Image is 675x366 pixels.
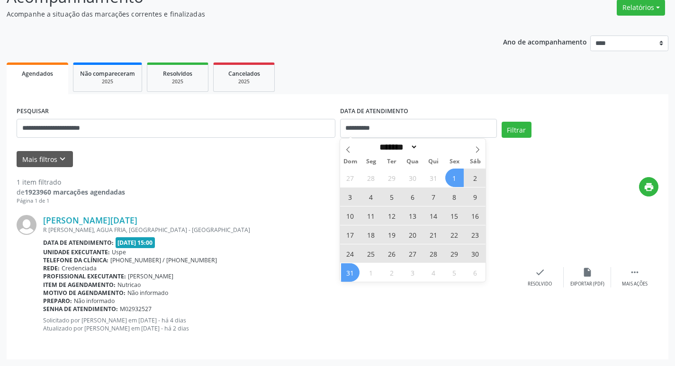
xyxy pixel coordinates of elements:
button: Filtrar [502,122,531,138]
div: Página 1 de 1 [17,197,125,205]
div: R [PERSON_NAME], AGUA FRIA, [GEOGRAPHIC_DATA] - [GEOGRAPHIC_DATA] [43,226,516,234]
span: Agosto 30, 2025 [466,244,485,263]
span: Qua [402,159,423,165]
div: 2025 [220,78,268,85]
div: Resolvido [528,281,552,287]
p: Ano de acompanhamento [503,36,587,47]
span: Julho 28, 2025 [362,169,380,187]
div: 2025 [80,78,135,85]
span: Qui [423,159,444,165]
a: [PERSON_NAME][DATE] [43,215,137,225]
span: Dom [340,159,361,165]
span: Agosto 19, 2025 [383,225,401,244]
span: Agosto 20, 2025 [404,225,422,244]
span: Agosto 24, 2025 [341,244,360,263]
span: Sex [444,159,465,165]
i: check [535,267,545,277]
span: Agosto 21, 2025 [424,225,443,244]
b: Senha de atendimento: [43,305,118,313]
span: Agosto 27, 2025 [404,244,422,263]
div: Exportar (PDF) [570,281,604,287]
span: Agosto 18, 2025 [362,225,380,244]
span: [DATE] 15:00 [116,237,155,248]
button: Mais filtroskeyboard_arrow_down [17,151,73,168]
b: Telefone da clínica: [43,256,108,264]
b: Unidade executante: [43,248,110,256]
b: Profissional executante: [43,272,126,280]
span: Credenciada [62,264,97,272]
span: Setembro 4, 2025 [424,263,443,282]
b: Item de agendamento: [43,281,116,289]
span: Julho 27, 2025 [341,169,360,187]
span: Agosto 9, 2025 [466,187,485,206]
span: Setembro 2, 2025 [383,263,401,282]
span: Agosto 7, 2025 [424,187,443,206]
span: Julho 31, 2025 [424,169,443,187]
span: Agosto 10, 2025 [341,206,360,225]
div: 1 item filtrado [17,177,125,187]
strong: 1923960 marcações agendadas [25,187,125,196]
button: print [639,177,658,196]
span: Resolvidos [163,70,192,78]
span: Agosto 28, 2025 [424,244,443,263]
span: Agosto 31, 2025 [341,263,360,282]
span: Ter [381,159,402,165]
span: Agosto 3, 2025 [341,187,360,206]
p: Acompanhe a situação das marcações correntes e finalizadas [7,9,470,19]
b: Preparo: [43,297,72,305]
span: Agosto 2, 2025 [466,169,485,187]
span: Setembro 3, 2025 [404,263,422,282]
b: Rede: [43,264,60,272]
span: Nutricao [117,281,141,289]
span: Não informado [127,289,168,297]
span: Setembro 5, 2025 [445,263,464,282]
span: Agosto 16, 2025 [466,206,485,225]
span: Agosto 29, 2025 [445,244,464,263]
select: Month [377,142,418,152]
span: Uspe [112,248,126,256]
b: Motivo de agendamento: [43,289,126,297]
input: Year [418,142,449,152]
span: [PHONE_NUMBER] / [PHONE_NUMBER] [110,256,217,264]
i: print [644,182,654,192]
span: Agendados [22,70,53,78]
div: de [17,187,125,197]
span: Seg [360,159,381,165]
span: [PERSON_NAME] [128,272,173,280]
span: Não informado [74,297,115,305]
span: Setembro 6, 2025 [466,263,485,282]
span: Agosto 23, 2025 [466,225,485,244]
span: Agosto 5, 2025 [383,187,401,206]
img: img [17,215,36,235]
span: Não compareceram [80,70,135,78]
span: Agosto 13, 2025 [404,206,422,225]
span: Agosto 15, 2025 [445,206,464,225]
p: Solicitado por [PERSON_NAME] em [DATE] - há 4 dias Atualizado por [PERSON_NAME] em [DATE] - há 2 ... [43,316,516,332]
span: Setembro 1, 2025 [362,263,380,282]
span: Agosto 8, 2025 [445,187,464,206]
label: PESQUISAR [17,104,49,119]
div: Mais ações [622,281,648,287]
label: DATA DE ATENDIMENTO [340,104,408,119]
span: Agosto 14, 2025 [424,206,443,225]
span: Sáb [465,159,486,165]
span: Agosto 6, 2025 [404,187,422,206]
span: Agosto 17, 2025 [341,225,360,244]
span: Agosto 12, 2025 [383,206,401,225]
i:  [630,267,640,277]
span: M02932527 [120,305,152,313]
i: keyboard_arrow_down [57,154,68,164]
span: Agosto 4, 2025 [362,187,380,206]
span: Agosto 1, 2025 [445,169,464,187]
span: Agosto 26, 2025 [383,244,401,263]
span: Julho 29, 2025 [383,169,401,187]
span: Agosto 11, 2025 [362,206,380,225]
span: Cancelados [228,70,260,78]
span: Agosto 25, 2025 [362,244,380,263]
div: 2025 [154,78,201,85]
span: Julho 30, 2025 [404,169,422,187]
b: Data de atendimento: [43,239,114,247]
span: Agosto 22, 2025 [445,225,464,244]
i: insert_drive_file [582,267,593,277]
